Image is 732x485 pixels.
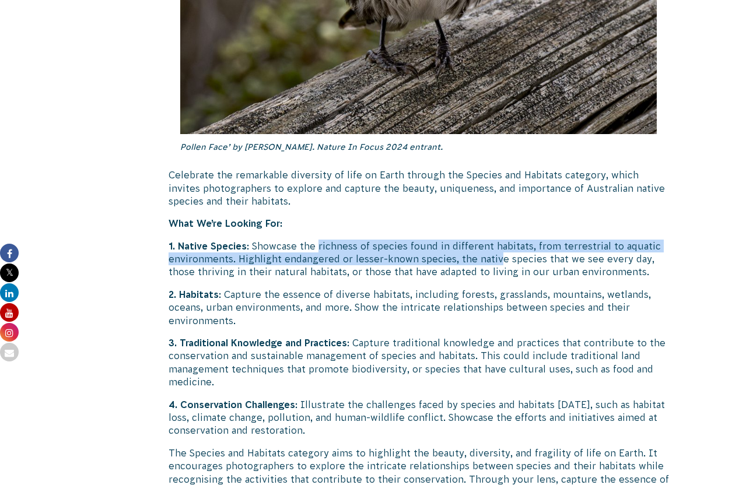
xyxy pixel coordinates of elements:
p: : Capture traditional knowledge and practices that contribute to the conservation and sustainable... [169,336,669,389]
strong: 1. Native Species [169,241,247,251]
p: : Illustrate the challenges faced by species and habitats [DATE], such as habitat loss, climate c... [169,398,669,437]
p: : Showcase the richness of species found in different habitats, from terrestrial to aquatic envir... [169,240,669,279]
strong: 2. Habitats [169,289,219,300]
strong: 3. Traditional Knowledge and Practices [169,338,347,348]
strong: 4. Conservation Challenges [169,399,295,410]
p: Celebrate the remarkable diversity of life on Earth through the Species and Habitats category, wh... [169,168,669,208]
em: Pollen Face’ by [PERSON_NAME]. Nature In Focus 2024 entrant. [180,142,443,152]
strong: What We’re Looking For: [169,218,282,229]
p: : Capture the essence of diverse habitats, including forests, grasslands, mountains, wetlands, oc... [169,288,669,327]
